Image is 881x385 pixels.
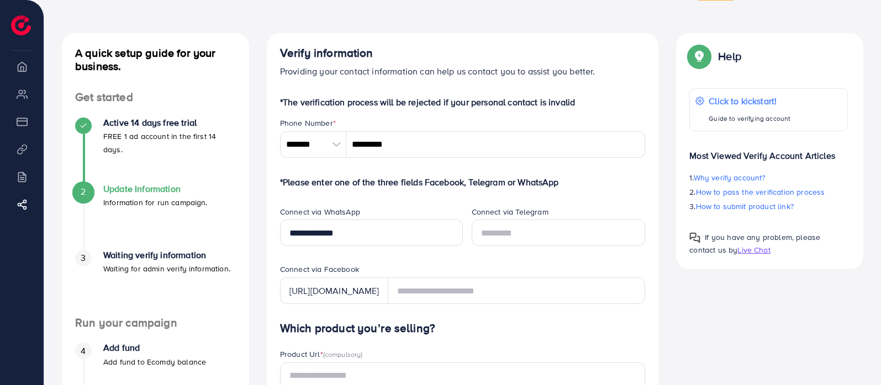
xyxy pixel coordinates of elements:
p: Help [718,50,741,63]
span: How to submit product link? [696,201,794,212]
p: 2. [689,185,848,199]
img: logo [11,15,31,35]
h4: Add fund [103,343,206,353]
h4: Which product you’re selling? [280,322,646,335]
span: If you have any problem, please contact us by [689,232,820,255]
p: 1. [689,171,848,184]
h4: Get started [62,90,249,104]
span: 2 [81,185,86,198]
label: Product Url [280,349,363,360]
p: Guide to verifying account [709,112,790,125]
p: Most Viewed Verify Account Articles [689,140,848,162]
img: Popup guide [689,232,700,243]
p: Click to kickstart! [709,94,790,108]
p: *The verification process will be rejected if your personal contact is invalid [280,95,646,109]
h4: Verify information [280,46,646,60]
img: Popup guide [689,46,709,66]
p: 3. [689,200,848,213]
p: *Please enter one of the three fields Facebook, Telegram or WhatsApp [280,175,646,189]
h4: Active 14 days free trial [103,117,236,128]
p: Waiting for admin verify information. [103,262,230,275]
label: Connect via Telegram [472,206,548,217]
span: How to pass the verification process [696,186,825,197]
label: Connect via WhatsApp [280,206,360,217]
span: 4 [81,345,86,357]
span: Why verify account? [694,172,766,183]
h4: Update Information [103,184,208,194]
p: FREE 1 ad account in the first 14 days. [103,130,236,156]
h4: A quick setup guide for your business. [62,46,249,73]
p: Add fund to Ecomdy balance [103,355,206,368]
label: Connect via Facebook [280,264,359,275]
iframe: Chat [834,335,873,377]
li: Update Information [62,184,249,250]
span: 3 [81,252,86,264]
p: Information for run campaign. [103,196,208,209]
label: Phone Number [280,117,336,129]
h4: Waiting verify information [103,250,230,260]
span: Live Chat [737,244,770,255]
li: Active 14 days free trial [62,117,249,184]
p: Providing your contact information can help us contact you to assist you better. [280,65,646,78]
li: Waiting verify information [62,250,249,316]
div: [URL][DOMAIN_NAME] [280,277,388,304]
span: (compulsory) [323,349,363,359]
h4: Run your campaign [62,316,249,330]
